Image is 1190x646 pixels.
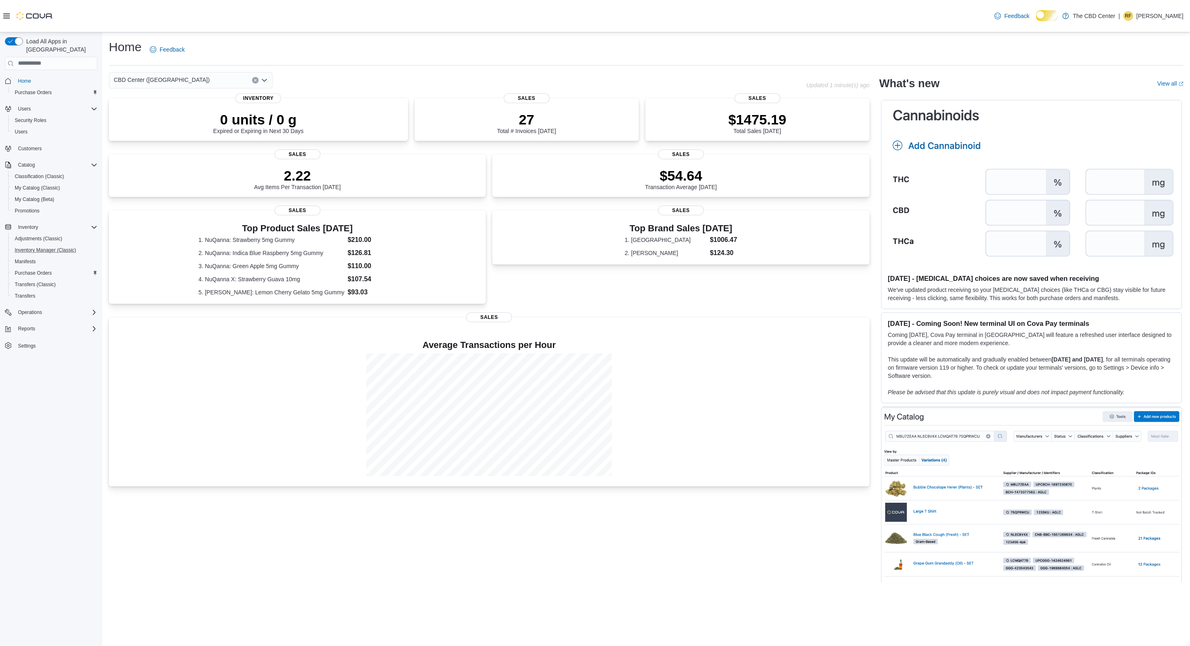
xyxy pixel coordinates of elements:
a: Adjustments (Classic) [11,234,65,244]
div: Avg Items Per Transaction [DATE] [254,167,341,190]
span: Sales [275,149,320,159]
h2: What's new [879,77,940,90]
button: Purchase Orders [8,267,101,279]
p: Updated 1 minute(s) ago [806,82,869,88]
p: [PERSON_NAME] [1136,11,1183,21]
span: Users [18,106,31,112]
button: Inventory [2,221,101,233]
a: Inventory Manager (Classic) [11,245,79,255]
span: Security Roles [11,115,97,125]
span: Promotions [15,208,40,214]
span: Classification (Classic) [11,172,97,181]
span: Sales [658,149,704,159]
p: Coming [DATE], Cova Pay terminal in [GEOGRAPHIC_DATA] will feature a refreshed user interface des... [888,331,1175,347]
div: Transaction Average [DATE] [645,167,717,190]
p: 0 units / 0 g [213,111,304,128]
p: $54.64 [645,167,717,184]
span: Classification (Classic) [15,173,64,180]
button: Security Roles [8,115,101,126]
button: Inventory [15,222,41,232]
dd: $107.54 [347,274,396,284]
button: Customers [2,142,101,154]
dd: $126.81 [347,248,396,258]
h3: Top Brand Sales [DATE] [624,224,737,233]
span: Users [15,104,97,114]
button: My Catalog (Classic) [8,182,101,194]
span: Operations [18,309,42,316]
nav: Complex example [5,72,97,373]
dt: 2. NuQanna: Indica Blue Raspberry 5mg Gummy [198,249,344,257]
span: Inventory [18,224,38,230]
button: Reports [15,324,38,334]
a: View allExternal link [1157,80,1183,87]
button: Clear input [252,77,259,84]
span: Customers [18,145,42,152]
button: Users [8,126,101,138]
span: Inventory [15,222,97,232]
span: Users [11,127,97,137]
button: Reports [2,323,101,334]
span: Home [15,76,97,86]
span: CBD Center ([GEOGRAPHIC_DATA]) [114,75,210,85]
button: Users [2,103,101,115]
button: Settings [2,339,101,351]
p: | [1118,11,1120,21]
a: Home [15,76,34,86]
input: Dark Mode [1036,10,1058,21]
span: Settings [15,340,97,350]
span: Sales [658,206,704,215]
button: Promotions [8,205,101,217]
p: $1475.19 [728,111,787,128]
span: Transfers [11,291,97,301]
h1: Home [109,39,142,55]
a: Transfers [11,291,38,301]
dt: 1. NuQanna: Strawberry 5mg Gummy [198,236,344,244]
span: Catalog [15,160,97,170]
p: 27 [497,111,556,128]
span: Load All Apps in [GEOGRAPHIC_DATA] [23,37,97,54]
span: Feedback [1004,12,1029,20]
dt: 2. [PERSON_NAME] [624,249,706,257]
a: Feedback [146,41,188,58]
span: My Catalog (Beta) [11,194,97,204]
span: Manifests [11,257,97,267]
span: My Catalog (Classic) [15,185,60,191]
span: Sales [275,206,320,215]
span: Transfers [15,293,35,299]
span: Settings [18,343,36,349]
span: Users [15,129,27,135]
a: Promotions [11,206,43,216]
button: Manifests [8,256,101,267]
span: Adjustments (Classic) [15,235,62,242]
span: Reports [15,324,97,334]
button: Purchase Orders [8,87,101,98]
span: RF [1125,11,1131,21]
span: Customers [15,143,97,154]
dd: $93.03 [347,287,396,297]
em: Please be advised that this update is purely visual and does not impact payment functionality. [888,389,1125,395]
span: Transfers (Classic) [11,280,97,289]
span: Sales [504,93,550,103]
span: Inventory Manager (Classic) [15,247,76,253]
button: Inventory Manager (Classic) [8,244,101,256]
span: Inventory Manager (Classic) [11,245,97,255]
button: Users [15,104,34,114]
span: Transfers (Classic) [15,281,56,288]
a: Transfers (Classic) [11,280,59,289]
span: Purchase Orders [11,88,97,97]
span: My Catalog (Beta) [15,196,54,203]
span: My Catalog (Classic) [11,183,97,193]
span: Catalog [18,162,35,168]
span: Manifests [15,258,36,265]
button: Operations [2,307,101,318]
a: Feedback [991,8,1032,24]
div: Total Sales [DATE] [728,111,787,134]
dt: 4. NuQanna X: Strawberry Guava 10mg [198,275,344,283]
a: Settings [15,341,39,351]
span: Promotions [11,206,97,216]
span: Inventory [235,93,281,103]
a: Manifests [11,257,39,267]
button: Adjustments (Classic) [8,233,101,244]
a: Classification (Classic) [11,172,68,181]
